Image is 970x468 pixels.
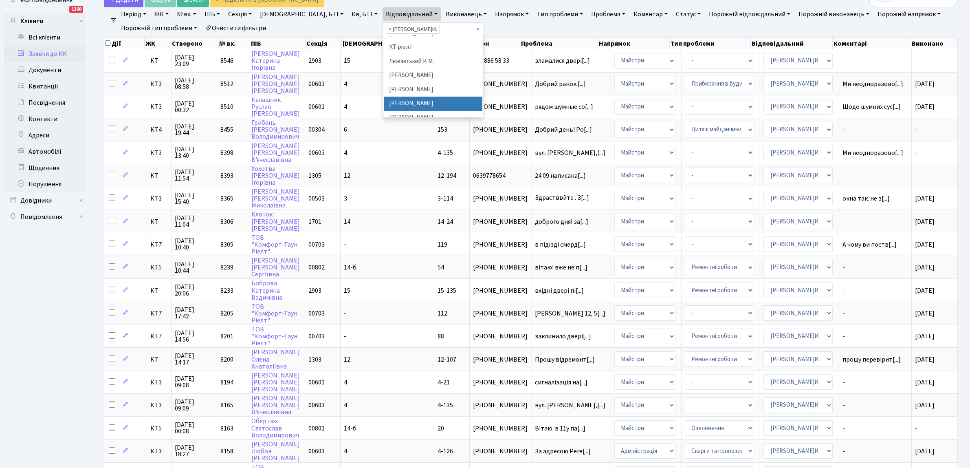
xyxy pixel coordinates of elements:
span: 00603 [308,447,325,456]
th: Напрямок [598,38,670,49]
span: 20 [438,424,444,433]
a: Автомобілі [4,143,86,160]
span: - [842,219,908,225]
a: Квитанції [4,78,86,95]
span: 112 [438,309,447,318]
span: 00703 [308,240,325,249]
a: Напрямок [492,7,532,21]
span: [PHONE_NUMBER] [473,150,528,156]
span: [PHONE_NUMBER] [473,448,528,455]
span: [DATE] [915,401,935,410]
span: КТ4 [150,126,168,133]
a: Повідомлення [4,209,86,225]
span: 00703 [308,332,325,341]
span: сигналізація на[...] [535,378,588,387]
span: 2903 [308,286,321,295]
th: ЖК [145,38,171,49]
span: рядом шумные со[...] [535,102,594,111]
a: Порушення [4,176,86,192]
span: [DATE] 09:09 [175,399,213,412]
span: Прошу відремонт[...] [535,355,595,364]
span: - [842,425,908,432]
span: вул. [PERSON_NAME],[...] [535,148,606,157]
span: 8194 [220,378,233,387]
span: [PHONE_NUMBER] [473,310,528,317]
span: вхідні двері пі[...] [535,286,584,295]
span: КТ5 [150,425,168,432]
span: [DATE] [915,240,935,249]
span: 12 [344,355,350,364]
span: [PHONE_NUMBER] [473,81,528,87]
span: 24.09 написана[...] [535,171,586,180]
span: - [842,172,908,179]
a: [PERSON_NAME]Любов[PERSON_NAME] [251,440,300,463]
span: [DATE] [915,217,935,226]
span: Щодо шумних сус[...] [842,102,901,111]
li: [PERSON_NAME] [384,83,483,97]
span: зламалися двері[...] [535,56,590,65]
a: Статус [673,7,704,21]
a: КалашникРуслан[PERSON_NAME] [251,95,300,118]
th: Тип проблеми [670,38,751,49]
a: Тип проблеми [534,7,586,21]
span: [DATE] 11:54 [175,169,213,182]
span: - [842,310,908,317]
a: [PERSON_NAME]ОленаАнатоліївна [251,348,300,371]
th: Відповідальний [751,38,833,49]
span: 6 [344,125,347,134]
span: КТ7 [150,241,168,248]
li: Лежавський Р. М. [384,55,483,69]
span: - [344,332,346,341]
span: Видалити всі елементи [477,25,480,33]
span: 00603 [308,401,325,410]
a: [PERSON_NAME]КатеринаІгорівна [251,49,300,72]
a: ТОВ"Комфорт-ТаунРіелт" [251,302,297,325]
th: Створено [171,38,218,49]
a: Секція [225,7,255,21]
span: [DATE] 15:40 [175,192,213,205]
th: Дії [104,38,145,49]
span: 15-135 [438,286,456,295]
span: [DATE] 20:06 [175,284,213,297]
span: КТ5 [150,264,168,271]
span: - [344,240,346,249]
span: 14-б [344,424,356,433]
a: Коментар [630,7,671,21]
span: [PHONE_NUMBER] [473,104,528,110]
a: Заявки до КК [4,46,86,62]
span: Вітаю. в 11у па[...] [535,424,586,433]
span: 00801 [308,424,325,433]
a: Грибань[PERSON_NAME]Володимирович [251,118,300,141]
span: 063 886 58 33 [473,57,528,64]
span: [DATE] 14:56 [175,330,213,343]
a: Щоденник [4,160,86,176]
span: [DATE] [915,332,935,341]
span: КТ [150,57,168,64]
span: в підїзді смерд[...] [535,240,586,249]
span: - [842,126,908,133]
span: - [842,379,908,386]
span: 1303 [308,355,321,364]
span: [PHONE_NUMBER] [473,241,528,248]
span: [DATE] [915,355,935,364]
span: 15 [344,56,350,65]
span: 8510 [220,102,233,111]
span: вітаю! вже не п[...] [535,263,588,272]
li: [PERSON_NAME] [384,68,483,83]
span: [DATE] 13:40 [175,146,213,159]
span: 4 [344,102,347,111]
span: Ми неодноразово[...] [842,79,903,88]
span: 8365 [220,194,233,203]
a: Контакти [4,111,86,127]
li: [PERSON_NAME] [PERSON_NAME] Д. [384,111,483,134]
div: 1260 [69,6,83,13]
span: 00703 [308,309,325,318]
span: прошу перевірит[...] [842,355,901,364]
span: 14 [344,217,350,226]
a: Відповідальний [383,7,441,21]
span: 12 [344,171,350,180]
a: Виконавець [442,7,490,21]
span: - [915,171,917,180]
span: 8305 [220,240,233,249]
span: [DATE] 11:04 [175,215,213,228]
